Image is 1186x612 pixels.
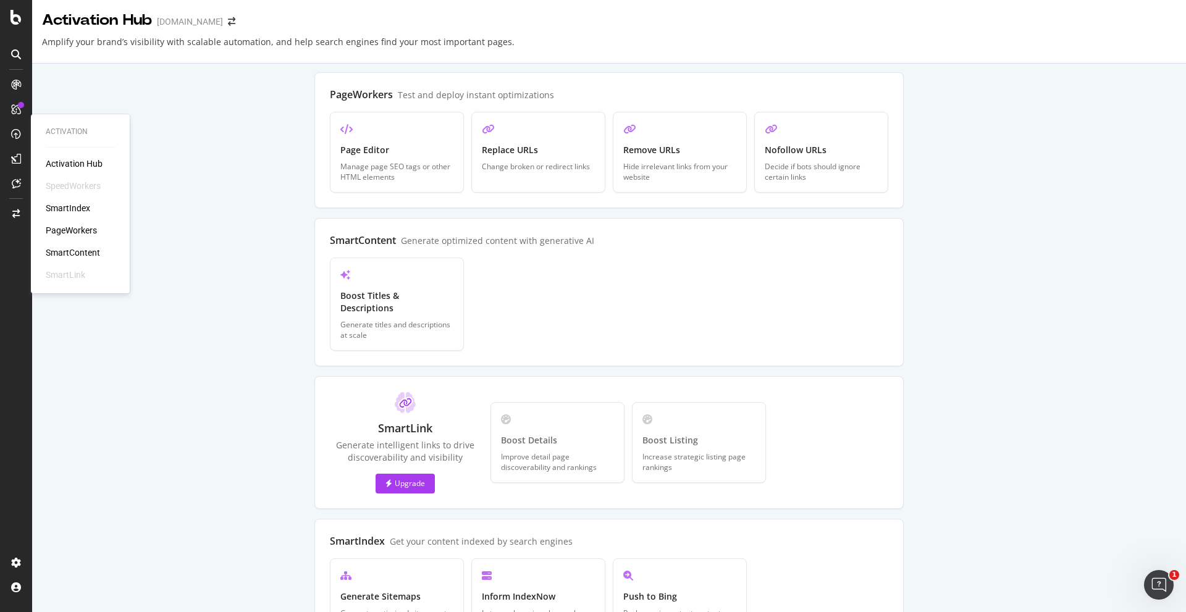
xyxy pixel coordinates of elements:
div: SmartIndex [330,534,385,548]
a: Activation Hub [46,157,103,170]
div: Push to Bing [623,590,736,603]
div: Amplify your brand’s visibility with scalable automation, and help search engines find your most ... [42,36,515,58]
div: Boost Listing [642,434,755,446]
div: Boost Details [501,434,614,446]
div: Change broken or redirect links [482,161,595,172]
div: Nofollow URLs [765,144,878,156]
div: Generate titles and descriptions at scale [340,319,453,340]
div: SmartLink [378,421,432,437]
a: Boost Titles & DescriptionsGenerate titles and descriptions at scale [330,258,464,351]
div: arrow-right-arrow-left [228,17,235,26]
iframe: Intercom live chat [1144,570,1174,600]
div: Activation [46,127,115,137]
div: SmartLink [46,269,85,281]
a: Replace URLsChange broken or redirect links [471,112,605,193]
div: Get your content indexed by search engines [390,535,573,547]
div: SpeedWorkers [46,180,101,192]
div: Generate Sitemaps [340,590,453,603]
span: 1 [1169,570,1179,580]
div: Upgrade [385,478,425,488]
div: Increase strategic listing page rankings [642,451,755,472]
button: Upgrade [376,474,435,493]
a: SmartContent [46,246,100,259]
div: Test and deploy instant optimizations [398,89,554,101]
div: Generate intelligent links to drive discoverability and visibility [330,439,481,464]
div: Boost Titles & Descriptions [340,290,453,314]
div: Decide if bots should ignore certain links [765,161,878,182]
div: Improve detail page discoverability and rankings [501,451,614,472]
div: [DOMAIN_NAME] [157,15,223,28]
div: PageWorkers [330,88,393,101]
div: Generate optimized content with generative AI [401,235,594,246]
a: SmartIndex [46,202,90,214]
div: SmartContent [330,233,396,247]
div: Replace URLs [482,144,595,156]
div: Activation Hub [42,10,152,31]
a: Nofollow URLsDecide if bots should ignore certain links [754,112,888,193]
a: PageWorkers [46,224,97,237]
a: Page EditorManage page SEO tags or other HTML elements [330,112,464,193]
div: Inform IndexNow [482,590,595,603]
div: Hide irrelevant links from your website [623,161,736,182]
div: Page Editor [340,144,453,156]
div: Manage page SEO tags or other HTML elements [340,161,453,182]
img: ClT5ayua.svg [395,392,416,413]
div: Remove URLs [623,144,736,156]
a: Remove URLsHide irrelevant links from your website [613,112,747,193]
